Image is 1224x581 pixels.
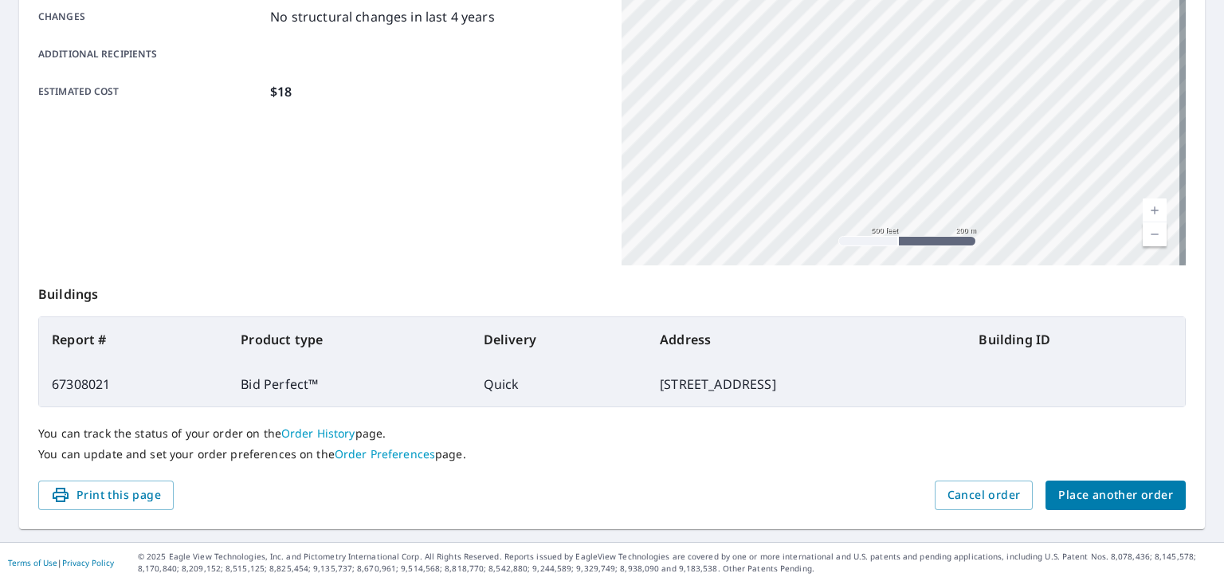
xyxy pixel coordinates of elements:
[335,446,435,461] a: Order Preferences
[647,317,966,362] th: Address
[281,426,355,441] a: Order History
[62,557,114,568] a: Privacy Policy
[38,481,174,510] button: Print this page
[1045,481,1186,510] button: Place another order
[1143,222,1167,246] a: Current Level 16, Zoom Out
[966,317,1185,362] th: Building ID
[8,557,57,568] a: Terms of Use
[471,317,648,362] th: Delivery
[38,447,1186,461] p: You can update and set your order preferences on the page.
[51,485,161,505] span: Print this page
[8,558,114,567] p: |
[270,82,292,101] p: $18
[38,82,264,101] p: Estimated cost
[1143,198,1167,222] a: Current Level 16, Zoom In
[228,362,470,406] td: Bid Perfect™
[947,485,1021,505] span: Cancel order
[270,7,495,26] p: No structural changes in last 4 years
[38,265,1186,316] p: Buildings
[39,362,228,406] td: 67308021
[38,47,264,61] p: Additional recipients
[38,7,264,26] p: Changes
[39,317,228,362] th: Report #
[228,317,470,362] th: Product type
[935,481,1034,510] button: Cancel order
[471,362,648,406] td: Quick
[38,426,1186,441] p: You can track the status of your order on the page.
[1058,485,1173,505] span: Place another order
[138,551,1216,575] p: © 2025 Eagle View Technologies, Inc. and Pictometry International Corp. All Rights Reserved. Repo...
[647,362,966,406] td: [STREET_ADDRESS]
